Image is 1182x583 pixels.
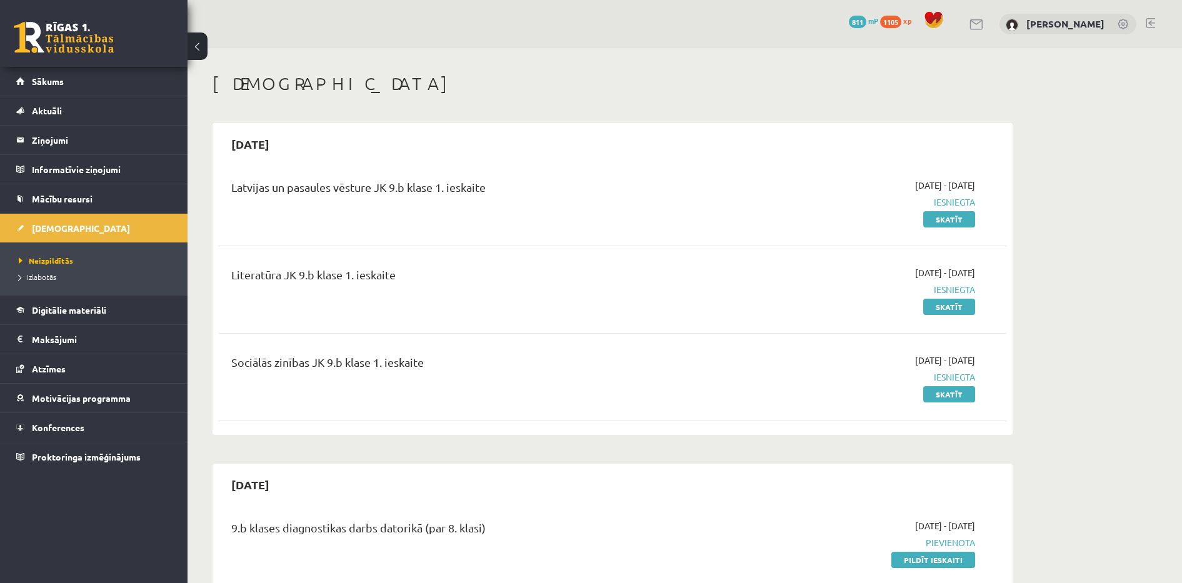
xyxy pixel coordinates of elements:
[19,272,56,282] span: Izlabotās
[32,222,130,234] span: [DEMOGRAPHIC_DATA]
[16,413,172,442] a: Konferences
[32,304,106,316] span: Digitālie materiāli
[915,519,975,532] span: [DATE] - [DATE]
[868,16,878,26] span: mP
[915,266,975,279] span: [DATE] - [DATE]
[231,519,721,542] div: 9.b klases diagnostikas darbs datorikā (par 8. klasi)
[1026,17,1104,30] a: [PERSON_NAME]
[1006,19,1018,31] img: Maksims Nevedomijs
[16,126,172,154] a: Ziņojumi
[739,536,975,549] span: Pievienota
[16,214,172,242] a: [DEMOGRAPHIC_DATA]
[19,256,73,266] span: Neizpildītās
[849,16,878,26] a: 811 mP
[19,271,175,282] a: Izlabotās
[32,155,172,184] legend: Informatīvie ziņojumi
[32,325,172,354] legend: Maksājumi
[880,16,901,28] span: 1105
[231,179,721,202] div: Latvijas un pasaules vēsture JK 9.b klase 1. ieskaite
[32,451,141,462] span: Proktoringa izmēģinājums
[231,354,721,377] div: Sociālās zinības JK 9.b klase 1. ieskaite
[16,184,172,213] a: Mācību resursi
[32,76,64,87] span: Sākums
[915,354,975,367] span: [DATE] - [DATE]
[32,105,62,116] span: Aktuāli
[739,371,975,384] span: Iesniegta
[32,193,93,204] span: Mācību resursi
[16,296,172,324] a: Digitālie materiāli
[739,196,975,209] span: Iesniegta
[915,179,975,192] span: [DATE] - [DATE]
[903,16,911,26] span: xp
[880,16,918,26] a: 1105 xp
[14,22,114,53] a: Rīgas 1. Tālmācības vidusskola
[16,96,172,125] a: Aktuāli
[923,299,975,315] a: Skatīt
[891,552,975,568] a: Pildīt ieskaiti
[16,67,172,96] a: Sākums
[219,470,282,499] h2: [DATE]
[923,211,975,227] a: Skatīt
[849,16,866,28] span: 811
[219,129,282,159] h2: [DATE]
[213,73,1013,94] h1: [DEMOGRAPHIC_DATA]
[32,126,172,154] legend: Ziņojumi
[16,384,172,412] a: Motivācijas programma
[32,392,131,404] span: Motivācijas programma
[739,283,975,296] span: Iesniegta
[16,325,172,354] a: Maksājumi
[19,255,175,266] a: Neizpildītās
[923,386,975,402] a: Skatīt
[32,363,66,374] span: Atzīmes
[16,442,172,471] a: Proktoringa izmēģinājums
[32,422,84,433] span: Konferences
[16,354,172,383] a: Atzīmes
[16,155,172,184] a: Informatīvie ziņojumi
[231,266,721,289] div: Literatūra JK 9.b klase 1. ieskaite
